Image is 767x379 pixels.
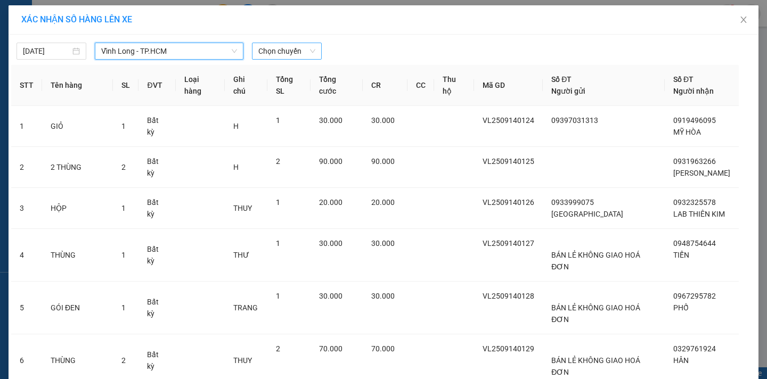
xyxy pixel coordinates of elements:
[363,65,407,106] th: CR
[483,292,534,300] span: VL2509140128
[673,87,714,95] span: Người nhận
[551,198,594,207] span: 0933999075
[138,106,176,147] td: Bất kỳ
[42,106,113,147] td: GIỎ
[267,65,311,106] th: Tổng SL
[11,65,42,106] th: STT
[483,157,534,166] span: VL2509140125
[233,204,252,212] span: THUY
[474,65,543,106] th: Mã GD
[42,188,113,229] td: HỘP
[11,147,42,188] td: 2
[551,87,585,95] span: Người gửi
[319,198,342,207] span: 20.000
[371,198,395,207] span: 20.000
[673,75,693,84] span: Số ĐT
[113,65,138,106] th: SL
[551,251,640,271] span: BÁN LẺ KHÔNG GIAO HOÁ ĐƠN
[138,282,176,334] td: Bất kỳ
[233,251,249,259] span: THƯ
[673,210,725,218] span: LAB THIÊN KIM
[673,157,716,166] span: 0931963266
[483,344,534,353] span: VL2509140129
[69,35,154,47] div: C THƯ
[276,239,280,248] span: 1
[231,48,238,54] span: down
[11,282,42,334] td: 5
[319,157,342,166] span: 90.000
[11,106,42,147] td: 1
[121,122,126,130] span: 1
[673,116,716,125] span: 0919496095
[673,344,716,353] span: 0329761924
[551,356,640,376] span: BÁN LẺ KHÔNG GIAO HOÁ ĐƠN
[311,65,363,106] th: Tổng cước
[483,239,534,248] span: VL2509140127
[121,204,126,212] span: 1
[42,65,113,106] th: Tên hàng
[121,251,126,259] span: 1
[233,122,239,130] span: H
[434,65,474,106] th: Thu hộ
[276,198,280,207] span: 1
[319,292,342,300] span: 30.000
[551,116,598,125] span: 09397031313
[319,116,342,125] span: 30.000
[69,9,154,35] div: TP. [PERSON_NAME]
[233,356,252,365] span: THUY
[673,198,716,207] span: 0932325578
[483,198,534,207] span: VL2509140126
[371,292,395,300] span: 30.000
[138,188,176,229] td: Bất kỳ
[176,65,225,106] th: Loại hàng
[673,292,716,300] span: 0967295782
[673,169,730,177] span: [PERSON_NAME]
[371,239,395,248] span: 30.000
[101,43,237,59] span: Vĩnh Long - TP.HCM
[121,163,126,171] span: 2
[42,282,113,334] td: GÓI ĐEN
[69,47,154,62] div: 0907096468
[11,229,42,282] td: 4
[371,116,395,125] span: 30.000
[371,157,395,166] span: 90.000
[233,163,239,171] span: H
[9,10,26,21] span: Gửi:
[276,344,280,353] span: 2
[319,239,342,248] span: 30.000
[42,229,113,282] td: THÙNG
[483,116,534,125] span: VL2509140124
[121,303,126,312] span: 1
[9,9,62,35] div: Vĩnh Long
[225,65,267,106] th: Ghi chú
[9,35,62,86] div: BÁN LẺ KHÔNG GIAO HOÁ ĐƠN
[23,45,70,57] input: 14/09/2025
[551,303,640,324] span: BÁN LẺ KHÔNG GIAO HOÁ ĐƠN
[673,128,701,136] span: MỸ HÒA
[673,303,689,312] span: PHỐ
[729,5,758,35] button: Close
[21,14,132,24] span: XÁC NHẬN SỐ HÀNG LÊN XE
[673,239,716,248] span: 0948754644
[319,344,342,353] span: 70.000
[276,292,280,300] span: 1
[276,157,280,166] span: 2
[276,116,280,125] span: 1
[233,303,258,312] span: TRANG
[42,147,113,188] td: 2 THÙNG
[69,10,95,21] span: Nhận:
[138,229,176,282] td: Bất kỳ
[121,356,126,365] span: 2
[138,65,176,106] th: ĐVT
[551,75,572,84] span: Số ĐT
[258,43,315,59] span: Chọn chuyến
[11,188,42,229] td: 3
[371,344,395,353] span: 70.000
[673,251,689,259] span: TIẾN
[673,356,689,365] span: HÂN
[407,65,434,106] th: CC
[739,15,748,24] span: close
[551,210,623,218] span: [GEOGRAPHIC_DATA]
[138,147,176,188] td: Bất kỳ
